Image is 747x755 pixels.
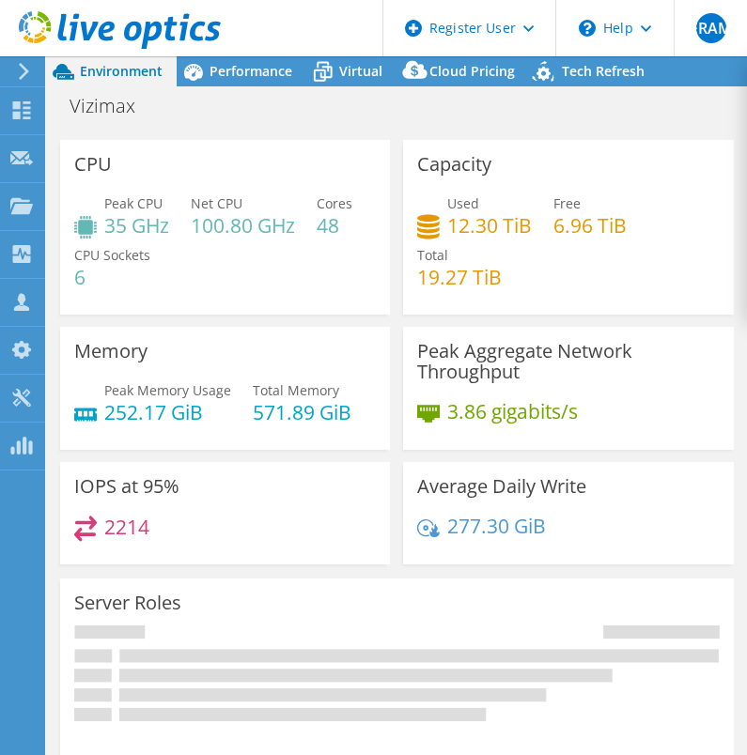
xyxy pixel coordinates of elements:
h4: 6.96 TiB [553,215,627,236]
span: Total Memory [253,381,339,399]
h4: 277.30 GiB [447,516,546,536]
h4: 100.80 GHz [191,215,295,236]
span: Total [417,246,448,264]
svg: \n [579,20,596,37]
h1: Vizimax [61,96,164,116]
h3: Memory [74,341,148,362]
h4: 19.27 TiB [417,267,502,287]
span: Environment [80,62,163,80]
h4: 35 GHz [104,215,169,236]
span: Peak Memory Usage [104,381,231,399]
h4: 571.89 GiB [253,402,351,423]
span: ERAM [696,13,726,43]
h3: Capacity [417,154,491,175]
h4: 252.17 GiB [104,402,231,423]
h4: 12.30 TiB [447,215,532,236]
h3: Server Roles [74,593,181,613]
span: Peak CPU [104,194,163,212]
h4: 6 [74,267,150,287]
h4: 3.86 gigabits/s [447,401,578,422]
span: Net CPU [191,194,242,212]
span: Virtual [339,62,382,80]
h4: 48 [317,215,352,236]
span: Free [553,194,581,212]
span: Tech Refresh [562,62,645,80]
h3: CPU [74,154,112,175]
h4: 2214 [104,516,149,537]
span: CPU Sockets [74,246,150,264]
h3: IOPS at 95% [74,476,179,497]
span: Cloud Pricing [429,62,515,80]
h3: Peak Aggregate Network Throughput [417,341,719,382]
span: Used [447,194,479,212]
span: Performance [210,62,292,80]
span: Cores [317,194,352,212]
h3: Average Daily Write [417,476,586,497]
